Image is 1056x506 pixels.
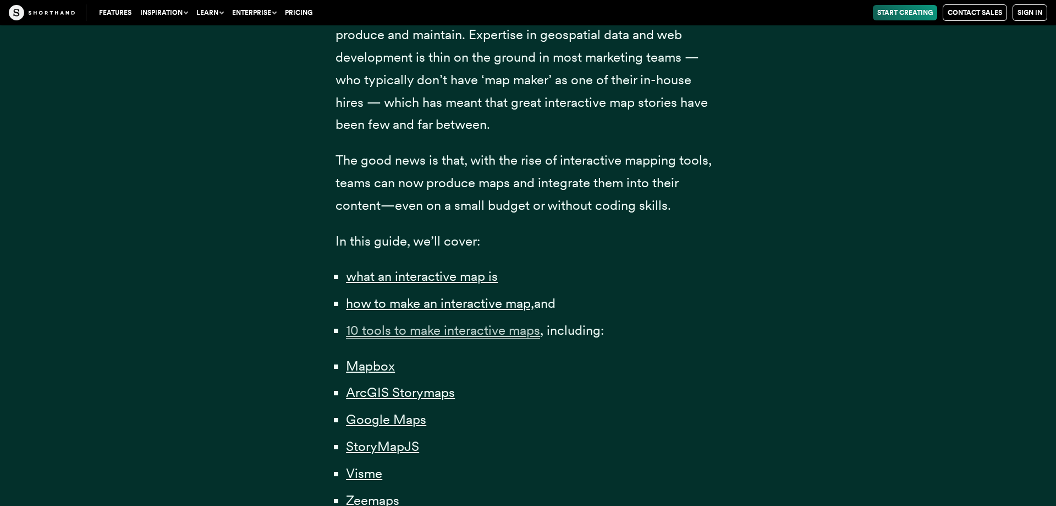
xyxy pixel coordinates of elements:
span: The good news is that, with the rise of interactive mapping tools, teams can now produce maps and... [335,152,712,213]
a: StoryMapJS [346,438,419,454]
a: Contact Sales [943,4,1007,21]
a: Google Maps [346,411,426,427]
span: In this guide, we’ll cover: [335,233,480,249]
button: Inspiration [136,5,192,20]
span: , including: [540,322,604,338]
a: Start Creating [873,5,937,20]
a: ArcGIS Storymaps [346,384,455,400]
a: Mapbox [346,358,395,374]
img: The Craft [9,5,75,20]
a: Features [95,5,136,20]
a: Sign in [1013,4,1047,21]
span: and [534,295,555,311]
a: 10 tools to make interactive maps [346,322,540,338]
button: Learn [192,5,228,20]
a: Pricing [280,5,317,20]
a: Visme [346,465,382,481]
a: what an interactive map is [346,268,498,284]
button: Enterprise [228,5,280,20]
a: how to make an interactive map, [346,295,534,311]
